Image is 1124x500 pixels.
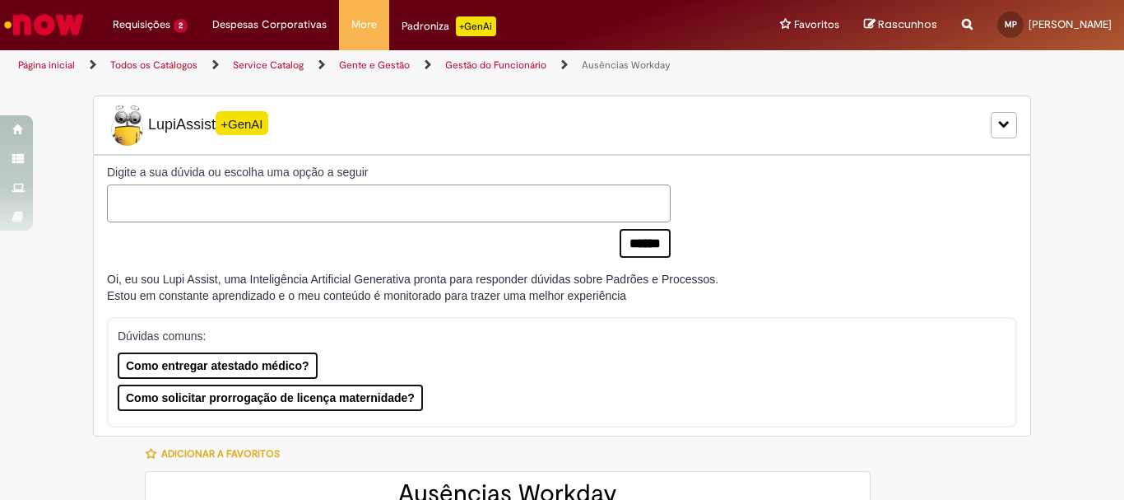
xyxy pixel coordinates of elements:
span: Rascunhos [878,16,937,32]
span: More [351,16,377,33]
button: Como solicitar prorrogação de licença maternidade? [118,385,423,411]
span: +GenAI [216,111,268,135]
a: Ausências Workday [582,58,671,72]
span: Requisições [113,16,170,33]
button: Como entregar atestado médico? [118,353,318,379]
span: 2 [174,19,188,33]
img: Lupi [107,105,148,146]
a: Rascunhos [864,17,937,33]
label: Digite a sua dúvida ou escolha uma opção a seguir [107,164,671,180]
div: Padroniza [402,16,496,36]
a: Gestão do Funcionário [445,58,546,72]
button: Adicionar a Favoritos [145,437,289,471]
span: [PERSON_NAME] [1029,17,1112,31]
p: Dúvidas comuns: [118,328,993,344]
a: Gente e Gestão [339,58,410,72]
ul: Trilhas de página [12,50,737,81]
a: Página inicial [18,58,75,72]
a: Service Catalog [233,58,304,72]
a: Todos os Catálogos [110,58,197,72]
span: Despesas Corporativas [212,16,327,33]
span: Favoritos [794,16,839,33]
span: Adicionar a Favoritos [161,447,280,460]
span: LupiAssist [107,105,268,146]
p: +GenAi [456,16,496,36]
div: LupiLupiAssist+GenAI [93,96,1031,155]
span: MP [1005,19,1017,30]
img: ServiceNow [2,8,86,41]
div: Oi, eu sou Lupi Assist, uma Inteligência Artificial Generativa pronta para responder dúvidas sobr... [107,271,718,304]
